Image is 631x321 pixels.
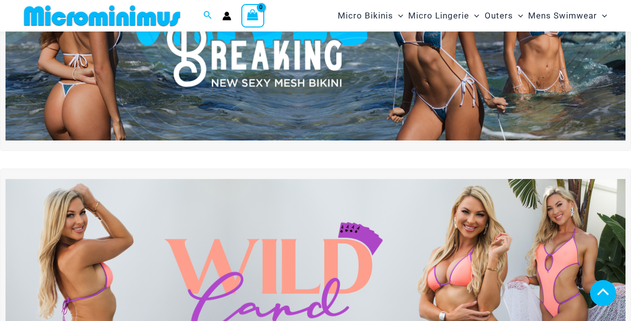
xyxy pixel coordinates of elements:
a: Search icon link [203,9,212,22]
a: Mens SwimwearMenu ToggleMenu Toggle [526,3,610,28]
span: Menu Toggle [393,3,403,28]
font: Outers [485,10,513,20]
a: View Shopping Cart, empty [241,4,264,27]
span: Menu Toggle [513,3,523,28]
a: Micro LingerieMenu ToggleMenu Toggle [406,3,482,28]
span: Menu Toggle [469,3,479,28]
img: MM SHOP LOGO FLAT [20,4,184,27]
nav: Site Navigation [334,1,611,30]
font: Micro Bikinis [338,10,393,20]
font: Micro Lingerie [408,10,469,20]
span: Menu Toggle [597,3,607,28]
a: Micro BikinisMenu ToggleMenu Toggle [335,3,406,28]
font: Mens Swimwear [528,10,597,20]
a: OutersMenu ToggleMenu Toggle [482,3,526,28]
a: Account icon link [222,11,231,20]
